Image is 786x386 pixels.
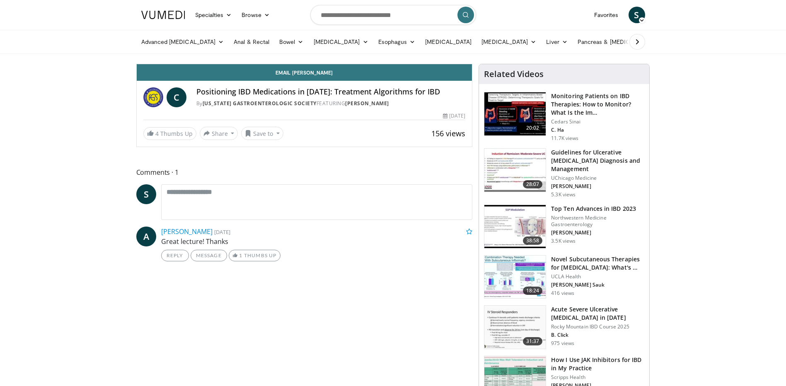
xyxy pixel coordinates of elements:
a: Bowel [274,34,308,50]
a: A [136,227,156,246]
a: 18:24 Novel Subcutaneous Therapies for [MEDICAL_DATA]: What's … UCLA Health [PERSON_NAME] Sauk 41... [484,255,644,299]
a: Browse [237,7,275,23]
h3: Monitoring Patients on IBD Therapies: How to Monitor? What Is the Im… [551,92,644,117]
a: [MEDICAL_DATA] [476,34,541,50]
h3: Guidelines for Ulcerative [MEDICAL_DATA] Diagnosis and Management [551,148,644,173]
a: [MEDICAL_DATA] [309,34,373,50]
p: 975 views [551,340,574,347]
img: 741871df-6ee3-4ee0-bfa7-8a5f5601d263.150x105_q85_crop-smart_upscale.jpg [484,256,546,299]
a: Email [PERSON_NAME] [137,64,472,81]
img: 5d508c2b-9173-4279-adad-7510b8cd6d9a.150x105_q85_crop-smart_upscale.jpg [484,149,546,192]
a: 38:58 Top Ten Advances in IBD 2023 Northwestern Medicine Gastroenterology [PERSON_NAME] 3.5K views [484,205,644,248]
p: [PERSON_NAME] Sauk [551,282,644,288]
a: Esophagus [373,34,421,50]
small: [DATE] [214,228,230,236]
p: Rocky Mountain IBD Course 2025 [551,323,644,330]
a: Liver [541,34,572,50]
p: 11.7K views [551,135,578,142]
img: Florida Gastroenterologic Society [143,87,163,107]
img: b95f4ba9-a713-4ac1-b3c0-4dfbf6aab834.150x105_q85_crop-smart_upscale.jpg [484,306,546,349]
a: 1 Thumbs Up [229,250,281,261]
span: 4 [155,130,159,138]
span: 20:02 [523,124,543,132]
h4: Positioning IBD Medications in [DATE]: Treatment Algorithms for IBD [196,87,466,96]
div: [DATE] [443,112,465,120]
span: Comments 1 [136,167,473,178]
span: 156 views [431,128,465,138]
a: C [167,87,186,107]
button: Share [200,127,238,140]
a: Message [191,250,227,261]
p: 3.5K views [551,238,576,244]
img: 2f51e707-cd8d-4a31-8e3f-f47d06a7faca.150x105_q85_crop-smart_upscale.jpg [484,205,546,248]
img: 609225da-72ea-422a-b68c-0f05c1f2df47.150x105_q85_crop-smart_upscale.jpg [484,92,546,135]
p: [PERSON_NAME] [551,229,644,236]
p: UCLA Health [551,273,644,280]
span: 31:37 [523,337,543,345]
div: By FEATURING [196,100,466,107]
a: Advanced [MEDICAL_DATA] [136,34,229,50]
p: Great lecture! Thanks [161,236,473,246]
a: [MEDICAL_DATA] [420,34,476,50]
a: [PERSON_NAME] [345,100,389,107]
p: C. Ha [551,127,644,133]
span: 1 [239,252,242,258]
input: Search topics, interventions [310,5,476,25]
span: 38:58 [523,236,543,245]
a: [PERSON_NAME] [161,227,213,236]
h4: Related Videos [484,69,544,79]
span: 28:07 [523,180,543,188]
a: [US_STATE] Gastroenterologic Society [203,100,317,107]
h3: Acute Severe Ulcerative [MEDICAL_DATA] in [DATE] [551,305,644,322]
a: 31:37 Acute Severe Ulcerative [MEDICAL_DATA] in [DATE] Rocky Mountain IBD Course 2025 B. Click 97... [484,305,644,349]
h3: Novel Subcutaneous Therapies for [MEDICAL_DATA]: What's … [551,255,644,272]
p: 416 views [551,290,574,297]
button: Save to [241,127,283,140]
a: S [629,7,645,23]
span: 18:24 [523,287,543,295]
p: Cedars Sinai [551,118,644,125]
a: 28:07 Guidelines for Ulcerative [MEDICAL_DATA] Diagnosis and Management UChicago Medicine [PERSON... [484,148,644,198]
a: Pancreas & [MEDICAL_DATA] [573,34,670,50]
a: 20:02 Monitoring Patients on IBD Therapies: How to Monitor? What Is the Im… Cedars Sinai C. Ha 11... [484,92,644,142]
a: Specialties [190,7,237,23]
h3: Top Ten Advances in IBD 2023 [551,205,644,213]
h3: How I Use JAK Inhibitors for IBD in My Practice [551,356,644,372]
a: Anal & Rectal [229,34,274,50]
p: Scripps Health [551,374,644,381]
p: UChicago Medicine [551,175,644,181]
a: S [136,184,156,204]
p: B. Click [551,332,644,338]
img: VuMedi Logo [141,11,185,19]
a: Favorites [589,7,624,23]
p: Northwestern Medicine Gastroenterology [551,215,644,228]
p: 5.3K views [551,191,576,198]
a: 4 Thumbs Up [143,127,196,140]
p: [PERSON_NAME] [551,183,644,190]
a: Reply [161,250,189,261]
